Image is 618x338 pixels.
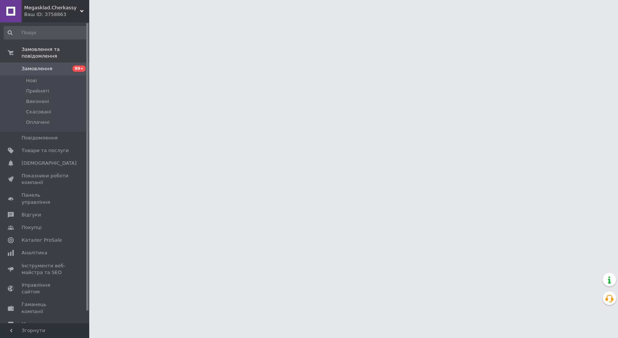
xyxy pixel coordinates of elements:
span: Скасовані [26,109,51,115]
span: Гаманець компанії [22,301,69,315]
span: Покупці [22,224,42,231]
div: Ваш ID: 3758863 [24,11,89,18]
span: Виконані [26,98,49,105]
span: Маркет [22,321,41,328]
span: Замовлення та повідомлення [22,46,89,59]
span: Управління сайтом [22,282,69,295]
span: Панель управління [22,192,69,205]
span: Інструменти веб-майстра та SEO [22,263,69,276]
span: Товари та послуги [22,147,69,154]
span: Замовлення [22,65,52,72]
span: [DEMOGRAPHIC_DATA] [22,160,77,167]
span: 99+ [73,65,86,72]
span: Показники роботи компанії [22,173,69,186]
span: Відгуки [22,212,41,218]
span: Оплачені [26,119,49,126]
span: Повідомлення [22,135,58,141]
span: Нові [26,77,37,84]
span: Каталог ProSale [22,237,62,244]
span: Прийняті [26,88,49,94]
span: Megasklad.Cherkassy [24,4,80,11]
span: Аналітика [22,250,47,256]
input: Пошук [4,26,88,39]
